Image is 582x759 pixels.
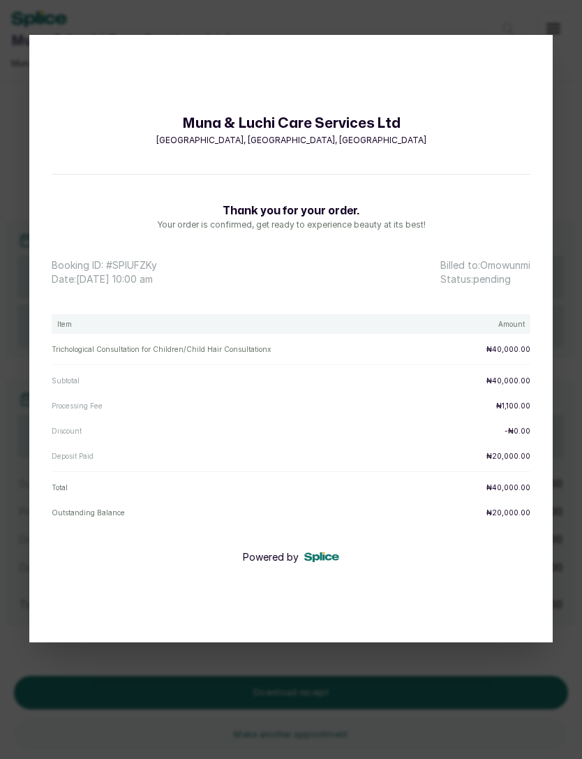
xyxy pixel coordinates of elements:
[440,272,530,286] p: Status: pending
[223,202,359,219] h2: Thank you for your order.
[156,135,426,146] p: [GEOGRAPHIC_DATA], [GEOGRAPHIC_DATA], [GEOGRAPHIC_DATA]
[486,345,530,353] p: ₦40,000.00
[182,112,401,135] h1: Muna & Luchi Care Services Ltd
[486,483,530,492] p: ₦40,000.00
[52,401,103,410] p: Processing Fee
[52,427,82,435] p: Discount
[52,345,271,353] p: Trichological Consultation for Children/Child Hair Consultation x
[57,320,72,328] p: Item
[486,508,530,517] p: ₦20,000.00
[498,320,525,328] p: Amount
[505,427,530,435] p: - ₦0.00
[496,401,530,410] p: ₦1,100.00
[52,272,157,286] p: Date: [DATE] 10:00 am
[52,376,80,385] p: Subtotal
[52,483,68,492] p: Total
[52,258,157,272] p: Booking ID: # SPlUFZKy
[440,258,530,272] p: Billed to: Omowunmi
[243,550,299,564] p: Powered by
[486,376,530,385] p: ₦40,000.00
[157,219,426,230] p: Your order is confirmed, get ready to experience beauty at its best!
[52,508,125,517] p: Outstanding Balance
[52,452,94,460] p: Deposit Paid
[486,452,530,460] p: ₦20,000.00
